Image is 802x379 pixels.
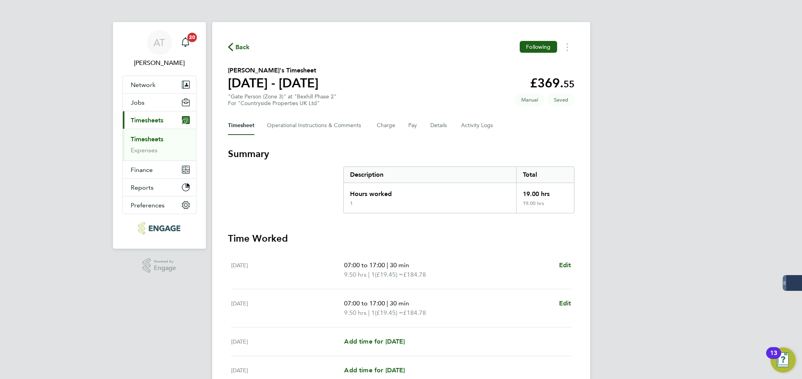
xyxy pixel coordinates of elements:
[526,43,550,50] span: Following
[228,232,574,245] h3: Time Worked
[228,42,250,52] button: Back
[235,43,250,52] span: Back
[178,30,193,55] a: 20
[377,116,396,135] button: Charge
[154,37,165,48] span: AT
[131,135,163,143] a: Timesheets
[131,99,144,106] span: Jobs
[113,22,206,249] nav: Main navigation
[530,76,574,91] app-decimal: £369.
[187,33,197,42] span: 20
[559,299,571,308] a: Edit
[131,166,153,174] span: Finance
[131,202,165,209] span: Preferences
[350,200,353,207] div: 1
[520,41,557,53] button: Following
[228,148,574,160] h3: Summary
[231,261,345,279] div: [DATE]
[143,258,176,273] a: Powered byEngage
[123,111,196,129] button: Timesheets
[516,167,574,183] div: Total
[344,337,405,346] a: Add time for [DATE]
[390,261,409,269] span: 30 min
[516,183,574,200] div: 19.00 hrs
[344,309,367,316] span: 9.50 hrs
[408,116,418,135] button: Pay
[344,261,385,269] span: 07:00 to 17:00
[228,93,337,107] div: "Gate Person (Zone 3)" at "Bexhill Phase 2"
[231,299,345,318] div: [DATE]
[559,300,571,307] span: Edit
[461,116,494,135] button: Activity Logs
[123,129,196,161] div: Timesheets
[548,93,574,106] span: This timesheet is Saved.
[267,116,364,135] button: Operational Instructions & Comments
[138,222,180,235] img: konnectrecruit-logo-retina.png
[515,93,545,106] span: This timesheet was manually created.
[231,366,345,375] div: [DATE]
[344,366,405,374] span: Add time for [DATE]
[387,300,388,307] span: |
[122,58,196,68] span: Amelia Taylor
[343,166,574,213] div: Summary
[770,353,777,363] div: 13
[344,366,405,375] a: Add time for [DATE]
[231,337,345,346] div: [DATE]
[154,265,176,272] span: Engage
[403,271,426,278] span: £184.78
[344,271,367,278] span: 9.50 hrs
[375,309,403,316] span: (£19.45) =
[771,348,796,373] button: Open Resource Center, 13 new notifications
[228,116,254,135] button: Timesheet
[123,196,196,214] button: Preferences
[371,270,375,279] span: 1
[228,100,337,107] div: For "Countryside Properties UK Ltd"
[228,66,319,75] h2: [PERSON_NAME]'s Timesheet
[131,146,157,154] a: Expenses
[387,261,388,269] span: |
[560,41,574,53] button: Timesheets Menu
[122,222,196,235] a: Go to home page
[123,179,196,196] button: Reports
[344,183,517,200] div: Hours worked
[430,116,448,135] button: Details
[375,271,403,278] span: (£19.45) =
[344,300,385,307] span: 07:00 to 17:00
[559,261,571,270] a: Edit
[131,116,163,124] span: Timesheets
[131,184,154,191] span: Reports
[123,161,196,178] button: Finance
[390,300,409,307] span: 30 min
[228,75,319,91] h1: [DATE] - [DATE]
[123,76,196,93] button: Network
[403,309,426,316] span: £184.78
[563,78,574,90] span: 55
[131,81,156,89] span: Network
[344,338,405,345] span: Add time for [DATE]
[368,271,370,278] span: |
[368,309,370,316] span: |
[371,308,375,318] span: 1
[344,167,517,183] div: Description
[123,94,196,111] button: Jobs
[154,258,176,265] span: Powered by
[559,261,571,269] span: Edit
[122,30,196,68] a: AT[PERSON_NAME]
[516,200,574,213] div: 19.00 hrs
